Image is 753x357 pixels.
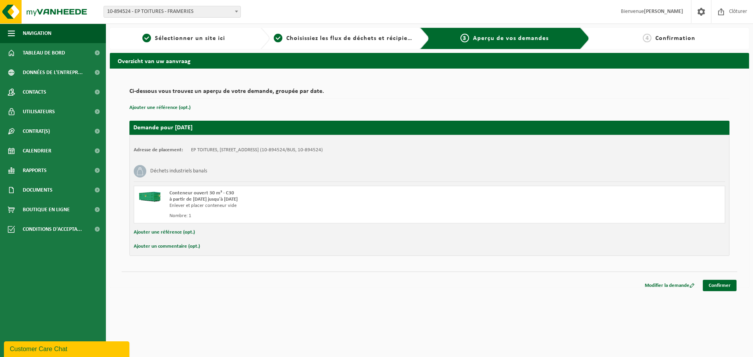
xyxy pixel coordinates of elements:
span: 4 [643,34,651,42]
div: Enlever et placer conteneur vide [169,203,461,209]
span: 2 [274,34,282,42]
span: 1 [142,34,151,42]
div: Nombre: 1 [169,213,461,219]
span: 3 [460,34,469,42]
button: Ajouter un commentaire (opt.) [134,241,200,252]
h2: Overzicht van uw aanvraag [110,53,749,68]
span: 10-894524 - EP TOITURES - FRAMERIES [104,6,240,17]
span: Navigation [23,24,51,43]
span: Contrat(s) [23,121,50,141]
a: 2Choisissiez les flux de déchets et récipients [274,34,414,43]
strong: Demande pour [DATE] [133,125,193,131]
span: Données de l'entrepr... [23,63,83,82]
span: Sélectionner un site ici [155,35,225,42]
strong: Adresse de placement: [134,147,183,152]
td: EP TOITURES, [STREET_ADDRESS] (10-894524/BUS, 10-894524) [191,147,323,153]
span: Tableau de bord [23,43,65,63]
strong: [PERSON_NAME] [644,9,683,14]
h3: Déchets industriels banals [150,165,207,178]
button: Ajouter une référence (opt.) [134,227,195,237]
span: Conditions d'accepta... [23,219,82,239]
span: Aperçu de vos demandes [473,35,549,42]
iframe: chat widget [4,340,131,357]
span: Utilisateurs [23,102,55,121]
span: Conteneur ouvert 30 m³ - C30 [169,190,234,196]
a: Confirmer [703,280,737,291]
span: Confirmation [655,35,695,42]
span: 10-894524 - EP TOITURES - FRAMERIES [104,6,241,18]
span: Documents [23,180,53,200]
span: Boutique en ligne [23,200,70,219]
span: Choisissiez les flux de déchets et récipients [286,35,417,42]
a: 1Sélectionner un site ici [114,34,254,43]
span: Contacts [23,82,46,102]
a: Modifier la demande [639,280,700,291]
span: Calendrier [23,141,51,161]
span: Rapports [23,161,47,180]
button: Ajouter une référence (opt.) [129,103,191,113]
h2: Ci-dessous vous trouvez un aperçu de votre demande, groupée par date. [129,88,729,99]
strong: à partir de [DATE] jusqu'à [DATE] [169,197,238,202]
img: HK-XC-30-GN-00.png [138,190,162,202]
